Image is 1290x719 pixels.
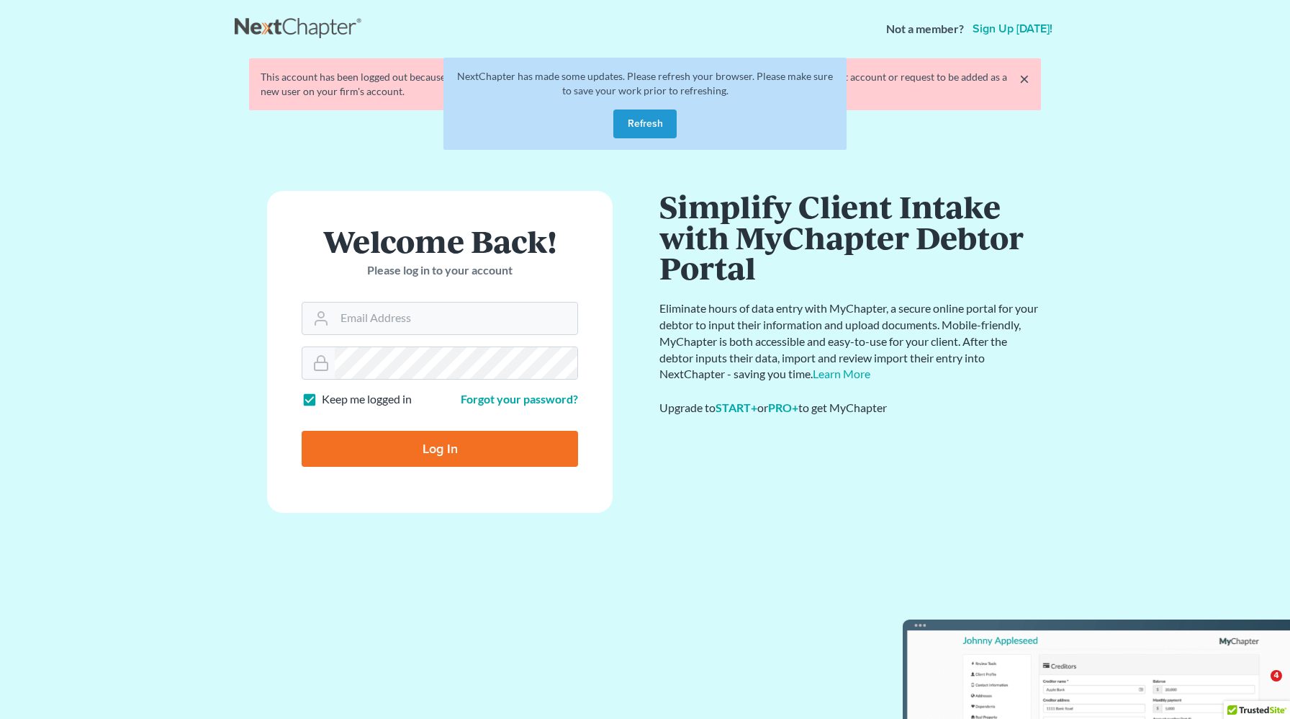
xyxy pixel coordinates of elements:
span: NextChapter has made some updates. Please refresh your browser. Please make sure to save your wor... [457,70,833,97]
div: This account has been logged out because someone new has initiated a new session with the same lo... [261,70,1029,99]
a: Learn More [813,367,870,380]
iframe: Intercom live chat [1241,670,1276,705]
input: Log In [302,431,578,467]
a: Forgot your password? [461,392,578,406]
span: 4 [1271,670,1282,682]
a: PRO+ [768,401,798,414]
p: Eliminate hours of data entry with MyChapter, a secure online portal for your debtor to input the... [659,300,1041,383]
button: Refresh [613,110,677,138]
h1: Welcome Back! [302,225,578,256]
h1: Simplify Client Intake with MyChapter Debtor Portal [659,191,1041,283]
label: Keep me logged in [322,391,412,408]
a: START+ [716,401,757,414]
input: Email Address [335,303,577,334]
p: Please log in to your account [302,262,578,279]
a: Sign up [DATE]! [970,23,1055,35]
div: Upgrade to or to get MyChapter [659,400,1041,416]
a: × [1019,70,1029,87]
strong: Not a member? [886,21,964,37]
